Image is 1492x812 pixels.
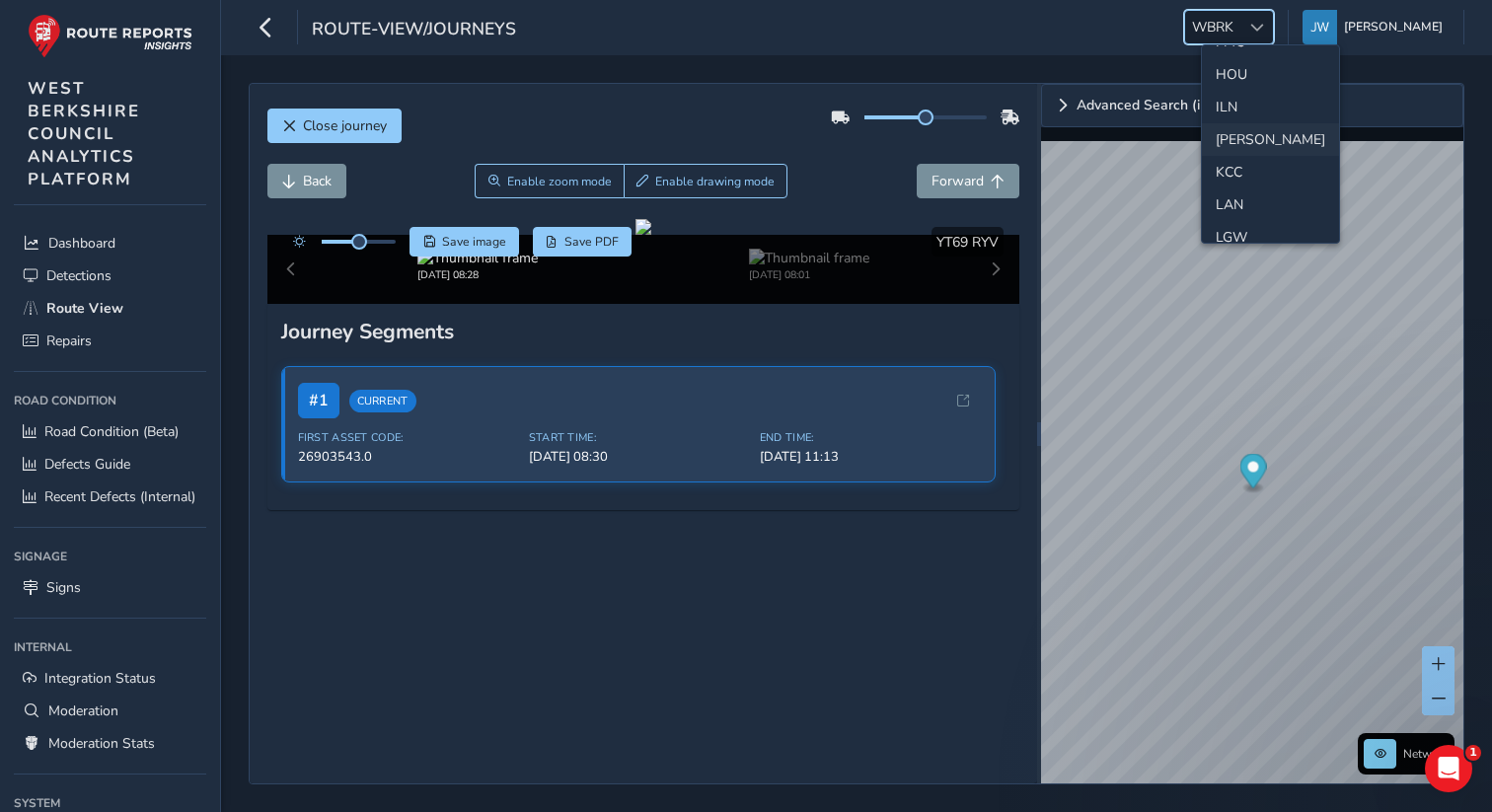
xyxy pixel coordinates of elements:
li: JER [1202,123,1339,156]
span: Recent Defects (Internal) [44,487,195,506]
div: [DATE] 08:28 [417,267,538,282]
button: Forward [917,164,1019,198]
a: Road Condition (Beta) [14,415,206,448]
span: End Time: [760,430,979,445]
span: Advanced Search (internal) [1077,99,1251,112]
button: Draw [624,164,788,198]
iframe: Intercom live chat [1425,745,1472,792]
span: 26903543.0 [298,448,517,466]
span: [DATE] 08:30 [529,448,748,466]
div: Internal [14,632,206,662]
div: Signage [14,542,206,571]
span: # 1 [298,383,339,418]
span: Moderation Stats [48,734,155,753]
span: [PERSON_NAME] [1344,10,1443,44]
span: [DATE] 11:13 [760,448,979,466]
span: Detections [46,266,112,285]
span: Signs [46,578,81,597]
button: Back [267,164,346,198]
img: rr logo [28,14,192,58]
span: Enable zoom mode [507,174,612,189]
span: Back [303,172,332,190]
span: Start Time: [529,430,748,445]
span: Moderation [48,701,118,720]
span: 1 [1465,745,1481,761]
span: Dashboard [48,234,115,253]
span: WEST BERKSHIRE COUNCIL ANALYTICS PLATFORM [28,77,140,190]
li: ILN [1202,91,1339,123]
span: Enable drawing mode [655,174,775,189]
img: Thumbnail frame [749,249,869,267]
span: WBRK [1185,11,1240,43]
div: [DATE] 08:01 [749,267,869,282]
span: Forward [932,172,984,190]
span: route-view/journeys [312,17,516,44]
span: Save PDF [564,234,619,250]
span: Current [349,390,416,412]
button: Close journey [267,109,402,143]
a: Moderation [14,695,206,727]
span: YT69 RYV [936,233,999,252]
span: Defects Guide [44,455,130,474]
button: Save [410,227,519,257]
a: Defects Guide [14,448,206,480]
span: Save image [442,234,506,250]
div: Map marker [1239,454,1266,494]
div: Journey Segments [281,318,1007,345]
span: Road Condition (Beta) [44,422,179,441]
span: Close journey [303,116,387,135]
button: [PERSON_NAME] [1303,10,1450,44]
a: Repairs [14,325,206,357]
a: Signs [14,571,206,604]
a: Recent Defects (Internal) [14,480,206,513]
img: diamond-layout [1303,10,1337,44]
span: Network [1403,746,1449,762]
span: First Asset Code: [298,430,517,445]
a: Dashboard [14,227,206,259]
a: Moderation Stats [14,727,206,760]
div: Road Condition [14,386,206,415]
button: Zoom [475,164,624,198]
span: Repairs [46,332,92,350]
img: Thumbnail frame [417,249,538,267]
li: LGW [1202,221,1339,254]
li: LAN [1202,188,1339,221]
a: Route View [14,292,206,325]
a: Detections [14,259,206,292]
button: PDF [533,227,633,257]
a: Expand [1041,84,1464,127]
li: KCC [1202,156,1339,188]
span: Route View [46,299,123,318]
span: Integration Status [44,669,156,688]
li: HOU [1202,58,1339,91]
a: Integration Status [14,662,206,695]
